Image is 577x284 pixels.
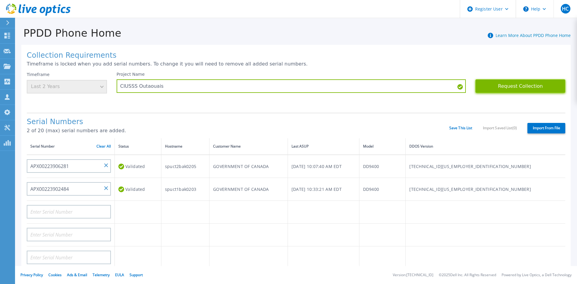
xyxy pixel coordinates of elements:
[118,161,157,172] div: Validated
[27,251,111,264] input: Enter Serial Number
[527,123,565,133] label: Import From File
[115,272,124,277] a: EULA
[288,178,359,201] td: [DATE] 10:33:21 AM EDT
[209,178,288,201] td: GOVERNMENT OF CANADA
[393,273,433,277] li: Version: [TECHNICAL_ID]
[118,184,157,195] div: Validated
[48,272,62,277] a: Cookies
[67,272,87,277] a: Ads & Email
[27,205,111,218] input: Enter Serial Number
[406,155,565,178] td: [TECHNICAL_ID][US_EMPLOYER_IDENTIFICATION_NUMBER]
[93,272,110,277] a: Telemetry
[27,72,50,77] label: Timeframe
[27,118,449,126] h1: Serial Numbers
[161,155,209,178] td: spuct2bak0205
[449,126,472,130] a: Save This List
[27,61,565,67] p: Timeframe is locked when you add serial numbers. To change it you will need to remove all added s...
[288,155,359,178] td: [DATE] 10:07:40 AM EDT
[439,273,496,277] li: © 2025 Dell Inc. All Rights Reserved
[27,159,111,173] input: Enter Serial Number
[475,79,565,93] button: Request Collection
[209,138,288,155] th: Customer Name
[161,138,209,155] th: Hostname
[27,128,449,133] p: 2 of 20 (max) serial numbers are added.
[27,51,565,60] h1: Collection Requirements
[15,27,121,39] h1: PPDD Phone Home
[27,228,111,241] input: Enter Serial Number
[117,79,466,93] input: Enter Project Name
[117,72,145,76] label: Project Name
[161,178,209,201] td: spuct1bak0203
[27,182,111,196] input: Enter Serial Number
[209,155,288,178] td: GOVERNMENT OF CANADA
[130,272,143,277] a: Support
[115,138,161,155] th: Status
[359,155,406,178] td: DD9400
[406,138,565,155] th: DDOS Version
[359,178,406,201] td: DD9400
[359,138,406,155] th: Model
[496,32,571,38] a: Learn More About PPDD Phone Home
[20,272,43,277] a: Privacy Policy
[30,143,111,150] div: Serial Number
[288,138,359,155] th: Last ASUP
[96,144,111,148] a: Clear All
[562,6,569,11] span: HC
[406,178,565,201] td: [TECHNICAL_ID][US_EMPLOYER_IDENTIFICATION_NUMBER]
[502,273,572,277] li: Powered by Live Optics, a Dell Technology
